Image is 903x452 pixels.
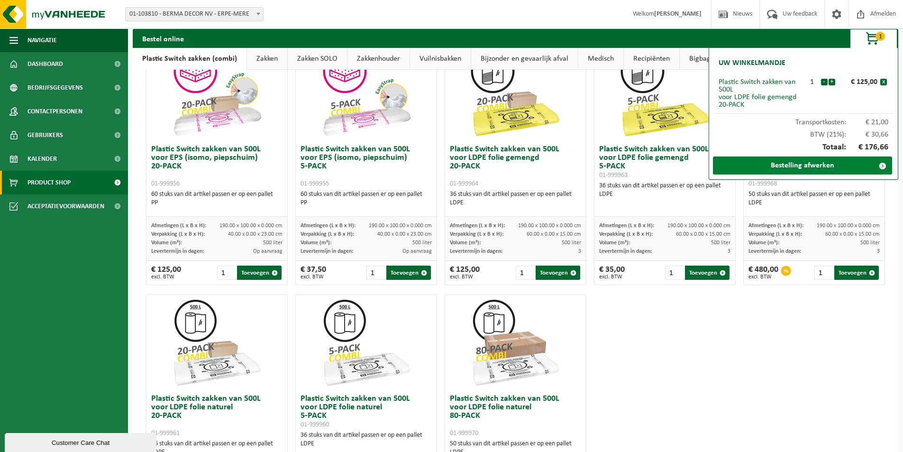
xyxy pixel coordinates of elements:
div: 1 [803,78,821,86]
a: Zakken [247,48,287,70]
button: - [821,79,828,85]
span: Levertermijn in dagen: [151,249,204,254]
input: 1 [366,266,386,280]
span: 01-999970 [450,430,478,437]
span: Verpakking (L x B x H): [301,231,354,237]
span: Op aanvraag [402,249,432,254]
a: Zakken SOLO [288,48,347,70]
h3: Plastic Switch zakken van 500L voor LDPE folie naturel 80-PACK [450,395,581,437]
span: 1 [876,32,885,41]
div: PP [151,199,283,207]
input: 1 [665,266,684,280]
span: Volume (m³): [450,240,481,246]
div: Totaal: [714,138,893,157]
div: LDPE [599,190,730,199]
span: 500 liter [860,240,880,246]
h3: Plastic Switch zakken van 500L voor EPS (isomo, piepschuim) 5-PACK [301,145,432,188]
input: 1 [814,266,834,280]
img: 01-999955 [319,46,414,140]
input: 1 [516,266,535,280]
input: 1 [217,266,237,280]
img: 01-999956 [170,46,265,140]
div: 36 stuks van dit artikel passen er op een pallet [599,182,730,199]
span: 190.00 x 100.00 x 0.000 cm [518,223,581,229]
div: LDPE [748,199,880,207]
img: 01-999970 [468,295,563,390]
span: Afmetingen (L x B x H): [151,223,206,229]
div: BTW (21%): [714,126,893,138]
span: 60.00 x 0.00 x 15.00 cm [676,231,730,237]
img: 01-999963 [618,46,712,140]
span: Afmetingen (L x B x H): [748,223,803,229]
span: Op aanvraag [253,249,283,254]
span: 500 liter [562,240,581,246]
div: PP [301,199,432,207]
strong: [PERSON_NAME] [654,10,702,18]
span: Kalender [27,147,57,171]
span: € 176,66 [846,143,889,152]
span: 190.00 x 100.00 x 0.000 cm [817,223,880,229]
span: Product Shop [27,171,71,194]
span: Acceptatievoorwaarden [27,194,104,218]
div: LDPE [450,199,581,207]
span: Afmetingen (L x B x H): [599,223,654,229]
span: 01-103810 - BERMA DECOR NV - ERPE-MERE [125,7,264,21]
span: excl. BTW [450,274,480,280]
div: € 125,00 [450,266,480,280]
span: excl. BTW [151,274,181,280]
div: Transportkosten: [714,114,893,126]
img: 01-999961 [170,295,265,390]
span: Bedrijfsgegevens [27,76,83,100]
span: excl. BTW [301,274,326,280]
span: Gebruikers [27,123,63,147]
button: Toevoegen [834,266,879,280]
div: € 125,00 [838,78,880,86]
div: € 35,00 [599,266,625,280]
span: Navigatie [27,28,57,52]
span: excl. BTW [748,274,778,280]
button: Toevoegen [386,266,431,280]
a: Medisch [578,48,623,70]
span: 01-999968 [748,180,777,187]
h2: Bestel online [133,29,193,47]
span: Verpakking (L x B x H): [450,231,503,237]
span: 60.00 x 0.00 x 15.00 cm [527,231,581,237]
div: 36 stuks van dit artikel passen er op een pallet [450,190,581,207]
span: € 21,00 [846,119,889,126]
span: 500 liter [412,240,432,246]
button: + [829,79,835,85]
h3: Plastic Switch zakken van 500L voor EPS (isomo, piepschuim) 20-PACK [151,145,283,188]
span: Verpakking (L x B x H): [748,231,802,237]
h2: Uw winkelmandje [714,53,790,74]
img: 01-999964 [468,46,563,140]
a: Bijzonder en gevaarlijk afval [471,48,578,70]
span: Volume (m³): [151,240,182,246]
span: Levertermijn in dagen: [599,249,652,254]
span: Afmetingen (L x B x H): [450,223,505,229]
div: 60 stuks van dit artikel passen er op een pallet [301,190,432,207]
a: Plastic Switch zakken (combi) [133,48,246,70]
span: 190.00 x 100.00 x 0.000 cm [219,223,283,229]
a: Bigbags [680,48,723,70]
span: 01-999955 [301,180,329,187]
div: Plastic Switch zakken van 500L voor LDPE folie gemengd 20-PACK [719,78,803,109]
button: 1 [850,29,897,48]
span: 500 liter [711,240,730,246]
img: 01-999960 [319,295,414,390]
div: LDPE [301,440,432,448]
span: 01-999956 [151,180,180,187]
span: Volume (m³): [599,240,630,246]
span: 40.00 x 0.00 x 23.00 cm [377,231,432,237]
span: 01-999961 [151,430,180,437]
span: Levertermijn in dagen: [748,249,801,254]
span: 3 [578,249,581,254]
span: Dashboard [27,52,63,76]
span: 01-999964 [450,180,478,187]
a: Zakkenhouder [347,48,410,70]
span: Volume (m³): [301,240,331,246]
span: Levertermijn in dagen: [450,249,502,254]
a: Vuilnisbakken [410,48,471,70]
span: 500 liter [263,240,283,246]
button: Toevoegen [536,266,580,280]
